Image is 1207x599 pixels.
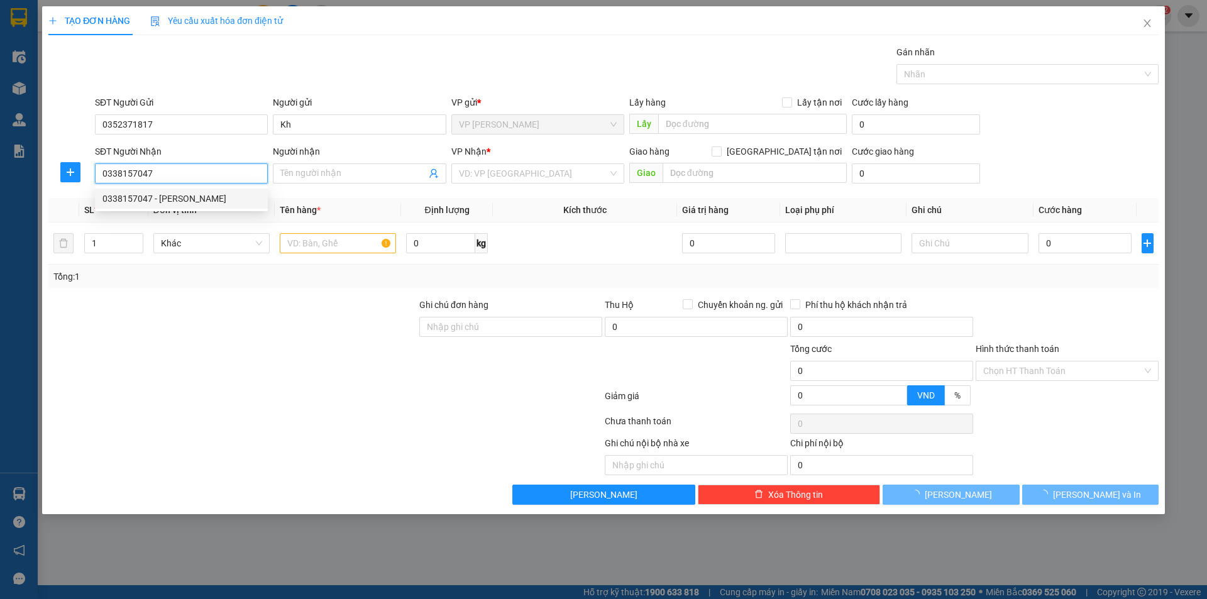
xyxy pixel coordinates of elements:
[95,96,268,109] div: SĐT Người Gửi
[976,344,1059,354] label: Hình thức thanh toán
[61,167,80,177] span: plus
[150,16,160,26] img: icon
[693,298,788,312] span: Chuyển khoản ng. gửi
[1142,233,1154,253] button: plus
[852,114,980,135] input: Cước lấy hàng
[1039,490,1053,498] span: loading
[768,488,823,502] span: Xóa Thông tin
[570,488,637,502] span: [PERSON_NAME]
[563,205,607,215] span: Kích thước
[419,300,488,310] label: Ghi chú đơn hàng
[912,233,1028,253] input: Ghi Chú
[790,436,973,455] div: Chi phí nội bộ
[95,189,268,209] div: 0338157047 - Chị Hồng
[852,146,914,157] label: Cước giao hàng
[53,233,74,253] button: delete
[911,490,925,498] span: loading
[273,145,446,158] div: Người nhận
[280,205,321,215] span: Tên hàng
[754,490,763,500] span: delete
[603,414,789,436] div: Chưa thanh toán
[800,298,912,312] span: Phí thu hộ khách nhận trả
[150,16,283,26] span: Yêu cầu xuất hóa đơn điện tử
[95,145,268,158] div: SĐT Người Nhận
[1053,488,1141,502] span: [PERSON_NAME] và In
[1130,6,1165,41] button: Close
[605,455,788,475] input: Nhập ghi chú
[852,97,908,107] label: Cước lấy hàng
[698,485,881,505] button: deleteXóa Thông tin
[512,485,695,505] button: [PERSON_NAME]
[419,317,602,337] input: Ghi chú đơn hàng
[605,436,788,455] div: Ghi chú nội bộ nhà xe
[629,114,658,134] span: Lấy
[629,97,666,107] span: Lấy hàng
[954,390,961,400] span: %
[1142,238,1153,248] span: plus
[629,146,670,157] span: Giao hàng
[280,233,396,253] input: VD: Bàn, Ghế
[925,488,992,502] span: [PERSON_NAME]
[273,96,446,109] div: Người gửi
[429,168,439,179] span: user-add
[780,198,907,223] th: Loại phụ phí
[603,389,789,411] div: Giảm giá
[1022,485,1159,505] button: [PERSON_NAME] và In
[896,47,935,57] label: Gán nhãn
[682,233,776,253] input: 0
[907,198,1033,223] th: Ghi chú
[605,300,634,310] span: Thu Hộ
[852,163,980,184] input: Cước giao hàng
[663,163,847,183] input: Dọc đường
[84,205,94,215] span: SL
[722,145,847,158] span: [GEOGRAPHIC_DATA] tận nơi
[1142,18,1152,28] span: close
[883,485,1019,505] button: [PERSON_NAME]
[60,162,80,182] button: plus
[682,205,729,215] span: Giá trị hàng
[658,114,847,134] input: Dọc đường
[475,233,488,253] span: kg
[161,234,262,253] span: Khác
[459,115,617,134] span: VP Nghi Xuân
[53,270,466,283] div: Tổng: 1
[48,16,57,25] span: plus
[451,146,487,157] span: VP Nhận
[629,163,663,183] span: Giao
[451,96,624,109] div: VP gửi
[1039,205,1082,215] span: Cước hàng
[917,390,935,400] span: VND
[424,205,469,215] span: Định lượng
[790,344,832,354] span: Tổng cước
[792,96,847,109] span: Lấy tận nơi
[102,192,260,206] div: 0338157047 - [PERSON_NAME]
[48,16,130,26] span: TẠO ĐƠN HÀNG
